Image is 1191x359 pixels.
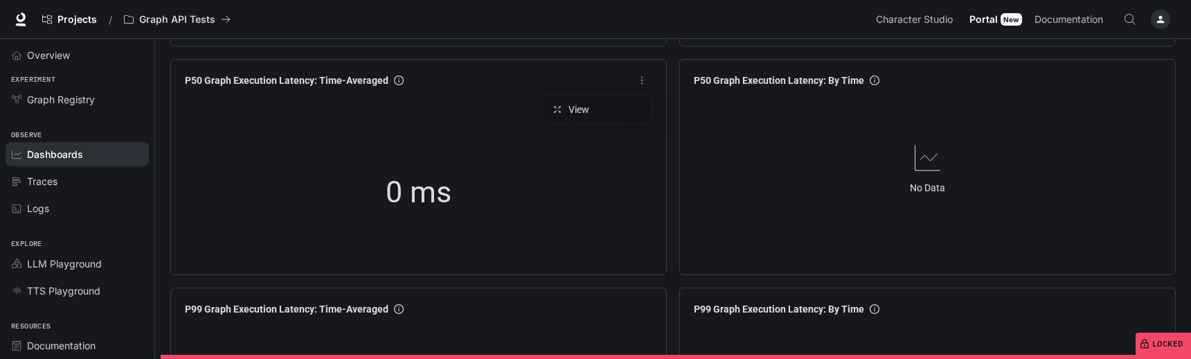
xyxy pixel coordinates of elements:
a: Logs [6,196,149,220]
span: P50 Graph Execution Latency: Time-Averaged [185,73,388,88]
span: TTS Playground [27,283,100,298]
a: Overview [6,43,149,67]
span: Overview [27,48,70,62]
a: Graph Registry [6,87,149,112]
span: info-circle [870,76,879,85]
span: more [632,70,652,91]
span: View [568,102,641,117]
button: All workspaces [118,6,237,33]
article: No Data [910,180,945,195]
span: P50 Graph Execution Latency: By Time [694,73,864,88]
span: Documentation [1035,11,1103,28]
span: P99 Graph Execution Latency: Time-Averaged [185,301,388,317]
a: TTS Playground [6,279,149,303]
a: Documentation [1029,6,1113,33]
span: info-circle [870,304,879,314]
button: Open Command Menu [1116,6,1144,33]
span: Projects [57,14,97,26]
button: Locked [1136,333,1191,355]
a: Traces [6,169,149,193]
span: Logs [27,201,49,216]
a: LLM Playground [6,252,149,276]
div: New [1001,13,1022,26]
a: PortalNew [964,6,1028,33]
span: Traces [27,174,57,189]
span: fullscreen [553,105,563,114]
a: Character Studio [870,6,962,33]
a: Dashboards [6,142,149,166]
span: P99 Graph Execution Latency: By Time [694,301,864,317]
span: Portal [969,11,998,28]
span: Dashboards [27,147,83,161]
a: Go to projects [36,6,103,33]
span: Graph Registry [27,92,95,107]
span: info-circle [394,304,404,314]
span: Locked [1152,338,1183,349]
span: Character Studio [876,11,953,28]
p: Graph API Tests [139,14,215,26]
a: Documentation [6,333,149,358]
span: info-circle [394,76,404,85]
span: 0 ms [386,169,451,216]
span: Documentation [27,338,96,353]
span: LLM Playground [27,256,102,271]
div: / [103,12,118,27]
